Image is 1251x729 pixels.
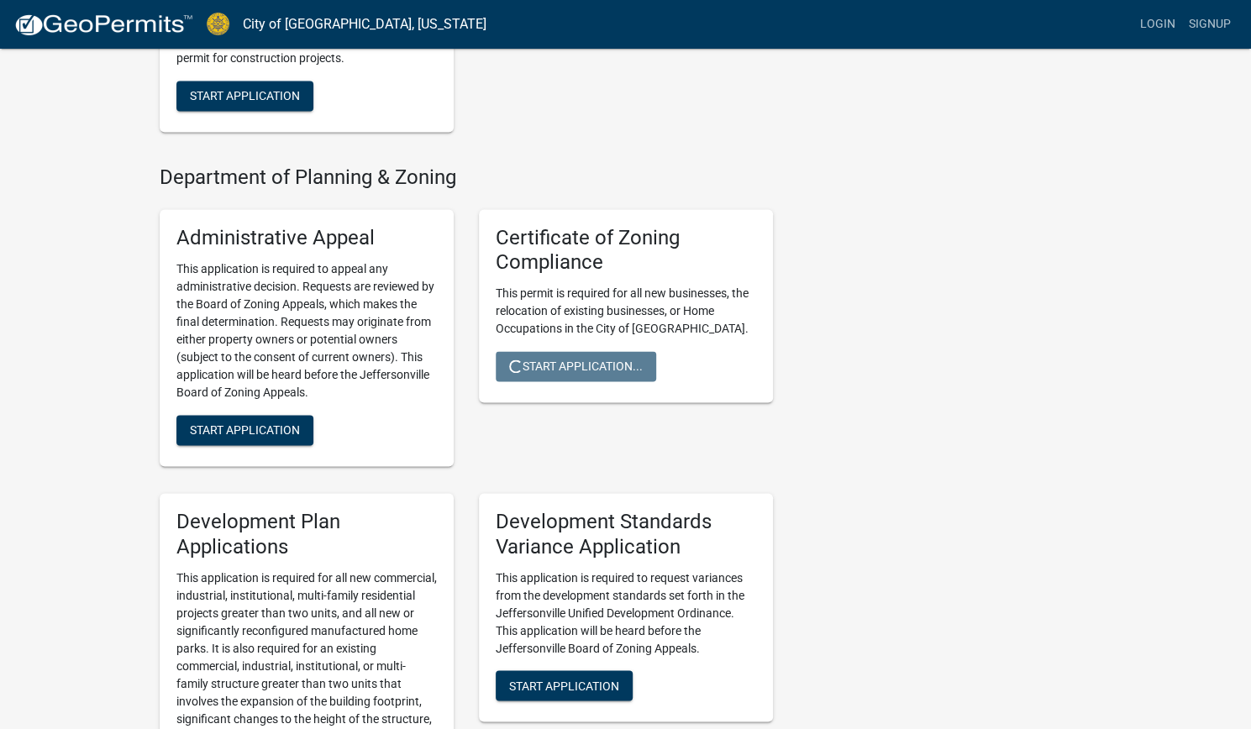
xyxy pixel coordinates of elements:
span: Start Application [190,423,300,437]
p: This application is required to appeal any administrative decision. Requests are reviewed by the ... [176,260,437,401]
h5: Certificate of Zoning Compliance [496,226,756,275]
h4: Department of Planning & Zoning [160,165,773,190]
a: Signup [1182,8,1238,40]
span: Start Application [190,88,300,102]
a: Login [1133,8,1182,40]
button: Start Application [176,415,313,445]
p: Apply for a [DEMOGRAPHIC_DATA] job trailer permit for construction projects. [176,32,437,67]
span: Start Application [509,678,619,691]
h5: Development Standards Variance Application [496,510,756,559]
span: Start Application... [509,359,643,372]
p: This application is required to request variances from the development standards set forth in the... [496,569,756,657]
button: Start Application [496,670,633,700]
h5: Development Plan Applications [176,510,437,559]
h5: Administrative Appeal [176,226,437,250]
p: This permit is required for all new businesses, the relocation of existing businesses, or Home Oc... [496,285,756,338]
button: Start Application... [496,351,656,381]
img: City of Jeffersonville, Indiana [207,13,229,35]
a: City of [GEOGRAPHIC_DATA], [US_STATE] [243,10,486,39]
button: Start Application [176,81,313,111]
